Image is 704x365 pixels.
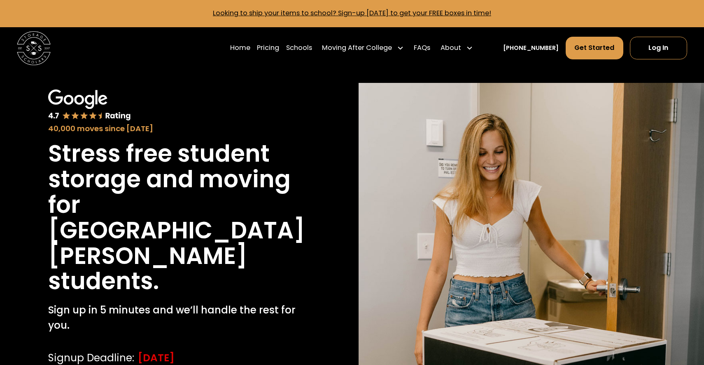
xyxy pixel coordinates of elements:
[48,268,159,294] h1: students.
[48,89,131,121] img: Google 4.7 star rating
[630,37,687,59] a: Log In
[441,43,461,53] div: About
[230,36,250,60] a: Home
[257,36,279,60] a: Pricing
[319,36,407,60] div: Moving After College
[566,37,623,59] a: Get Started
[48,303,297,333] p: Sign up in 5 minutes and we’ll handle the rest for you.
[48,141,297,218] h1: Stress free student storage and moving for
[503,44,559,52] a: [PHONE_NUMBER]
[322,43,392,53] div: Moving After College
[48,123,297,134] div: 40,000 moves since [DATE]
[48,218,305,269] h1: [GEOGRAPHIC_DATA][PERSON_NAME]
[286,36,312,60] a: Schools
[414,36,430,60] a: FAQs
[437,36,476,60] div: About
[213,8,491,18] a: Looking to ship your items to school? Sign-up [DATE] to get your FREE boxes in time!
[17,31,51,65] img: Storage Scholars main logo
